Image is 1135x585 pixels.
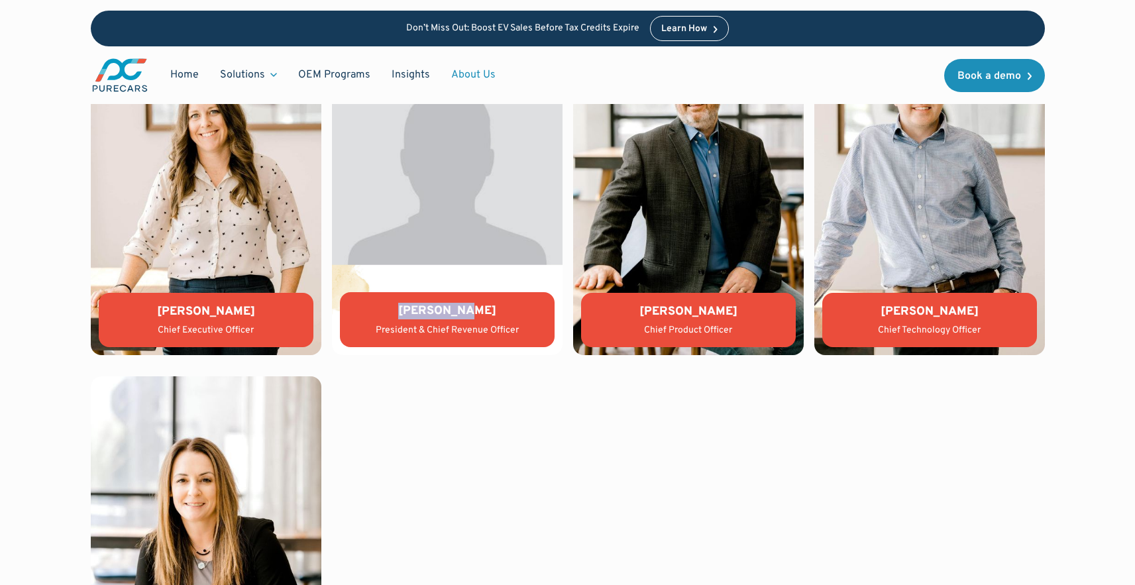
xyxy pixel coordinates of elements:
a: OEM Programs [288,62,381,87]
img: Lauren Donalson [91,9,321,355]
a: Insights [381,62,441,87]
img: Jason Wiley [332,9,563,355]
div: Chief Technology Officer [833,324,1026,337]
a: Book a demo [944,59,1045,92]
div: Solutions [209,62,288,87]
div: Chief Executive Officer [109,324,303,337]
p: Don’t Miss Out: Boost EV Sales Before Tax Credits Expire [406,23,639,34]
a: Learn How [650,16,729,41]
a: About Us [441,62,506,87]
div: [PERSON_NAME] [833,303,1026,320]
a: Home [160,62,209,87]
img: Matthew Groner [573,9,804,355]
div: [PERSON_NAME] [592,303,785,320]
div: Book a demo [957,71,1021,81]
div: Chief Product Officer [592,324,785,337]
div: Learn How [661,25,707,34]
a: main [91,57,149,93]
div: [PERSON_NAME] [109,303,303,320]
div: [PERSON_NAME] [351,303,544,319]
img: Tony Compton [814,9,1045,355]
img: purecars logo [91,57,149,93]
div: Solutions [220,68,265,82]
div: President & Chief Revenue Officer [351,324,544,337]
